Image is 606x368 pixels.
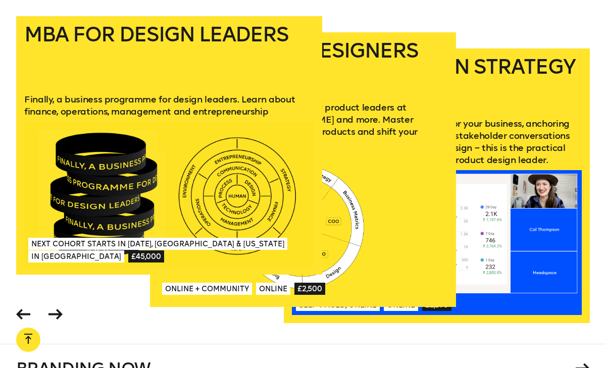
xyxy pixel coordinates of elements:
[28,238,287,250] span: Next Cohort Starts in [DATE], [GEOGRAPHIC_DATA] & [US_STATE]
[24,93,314,118] p: Finally, a business programme for design leaders. Learn about finance, operations, management and...
[24,24,314,81] h2: MBA for Design Leaders
[128,250,164,262] span: £45,000
[294,283,325,295] span: £2,500
[162,283,252,295] span: Online + Community
[256,283,290,295] span: Online
[16,16,322,275] a: MBA for Design LeadersFinally, a business programme for design leaders. Learn about finance, oper...
[28,250,124,262] span: In [GEOGRAPHIC_DATA]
